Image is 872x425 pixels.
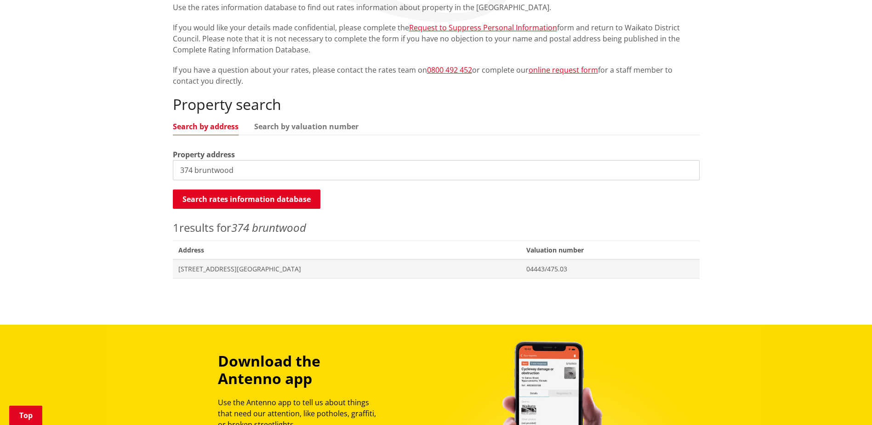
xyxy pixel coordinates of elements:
span: Valuation number [521,241,699,259]
a: Request to Suppress Personal Information [409,23,557,33]
p: results for [173,219,700,236]
a: [STREET_ADDRESS][GEOGRAPHIC_DATA] 04443/475.03 [173,259,700,278]
a: Search by valuation number [254,123,359,130]
button: Search rates information database [173,190,320,209]
a: Top [9,406,42,425]
span: 1 [173,220,179,235]
a: 0800 492 452 [427,65,472,75]
span: 04443/475.03 [526,264,694,274]
p: Use the rates information database to find out rates information about property in the [GEOGRAPHI... [173,2,700,13]
h3: Download the Antenno app [218,352,384,388]
a: Search by address [173,123,239,130]
p: If you would like your details made confidential, please complete the form and return to Waikato ... [173,22,700,55]
span: [STREET_ADDRESS][GEOGRAPHIC_DATA] [178,264,516,274]
input: e.g. Duke Street NGARUAWAHIA [173,160,700,180]
iframe: Messenger Launcher [830,386,863,419]
span: Address [173,241,521,259]
a: online request form [529,65,598,75]
em: 374 bruntwood [231,220,306,235]
label: Property address [173,149,235,160]
p: If you have a question about your rates, please contact the rates team on or complete our for a s... [173,64,700,86]
h2: Property search [173,96,700,113]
